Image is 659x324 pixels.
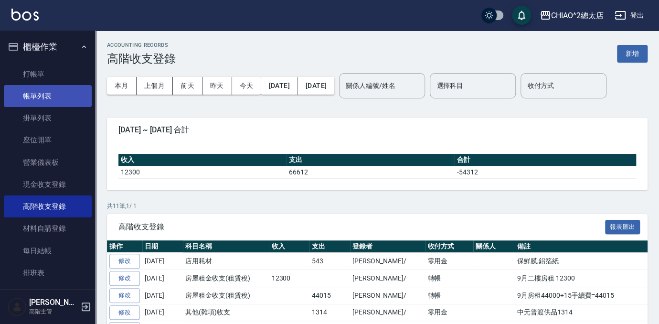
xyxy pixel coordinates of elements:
[29,307,78,316] p: 高階主管
[11,9,39,21] img: Logo
[107,202,648,210] p: 共 11 筆, 1 / 1
[4,63,92,85] a: 打帳單
[425,304,473,321] td: 零用金
[611,7,648,24] button: 登出
[107,42,176,48] h2: ACCOUNTING RECORDS
[109,271,140,286] a: 修改
[118,166,287,178] td: 12300
[4,129,92,151] a: 座位開單
[4,217,92,239] a: 材料自購登錄
[4,151,92,173] a: 營業儀表板
[350,287,425,304] td: [PERSON_NAME]/
[202,77,232,95] button: 昨天
[269,270,309,287] td: 12300
[269,240,309,253] th: 收入
[4,173,92,195] a: 現金收支登錄
[232,77,261,95] button: 今天
[350,240,425,253] th: 登錄者
[4,262,92,284] a: 排班表
[183,270,269,287] td: 房屋租金收支(租賃稅)
[309,253,350,270] td: 543
[109,288,140,303] a: 修改
[142,253,183,270] td: [DATE]
[142,304,183,321] td: [DATE]
[183,304,269,321] td: 其他(雜項)收支
[605,222,640,231] a: 報表匯出
[425,253,473,270] td: 零用金
[455,166,636,178] td: -54312
[605,220,640,235] button: 報表匯出
[118,154,287,166] th: 收入
[350,270,425,287] td: [PERSON_NAME]/
[142,270,183,287] td: [DATE]
[350,253,425,270] td: [PERSON_NAME]/
[287,154,455,166] th: 支出
[107,240,142,253] th: 操作
[617,45,648,63] button: 新增
[309,304,350,321] td: 1314
[8,297,27,316] img: Person
[298,77,334,95] button: [DATE]
[142,287,183,304] td: [DATE]
[173,77,202,95] button: 前天
[4,195,92,217] a: 高階收支登錄
[287,166,455,178] td: 66612
[29,298,78,307] h5: [PERSON_NAME]
[551,10,604,22] div: CHIAO^2總太店
[4,85,92,107] a: 帳單列表
[425,270,473,287] td: 轉帳
[107,77,137,95] button: 本月
[183,240,269,253] th: 科目名稱
[183,287,269,304] td: 房屋租金收支(租賃稅)
[261,77,298,95] button: [DATE]
[183,253,269,270] td: 店用耗材
[137,77,173,95] button: 上個月
[118,222,605,232] span: 高階收支登錄
[512,6,531,25] button: save
[309,287,350,304] td: 44015
[617,49,648,58] a: 新增
[536,6,607,25] button: CHIAO^2總太店
[4,284,92,306] a: 現場電腦打卡
[309,240,350,253] th: 支出
[118,125,636,135] span: [DATE] ~ [DATE] 合計
[350,304,425,321] td: [PERSON_NAME]/
[4,240,92,262] a: 每日結帳
[4,34,92,59] button: 櫃檯作業
[473,240,515,253] th: 關係人
[455,154,636,166] th: 合計
[109,254,140,269] a: 修改
[4,107,92,129] a: 掛單列表
[109,305,140,320] a: 修改
[142,240,183,253] th: 日期
[425,287,473,304] td: 轉帳
[425,240,473,253] th: 收付方式
[107,52,176,65] h3: 高階收支登錄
